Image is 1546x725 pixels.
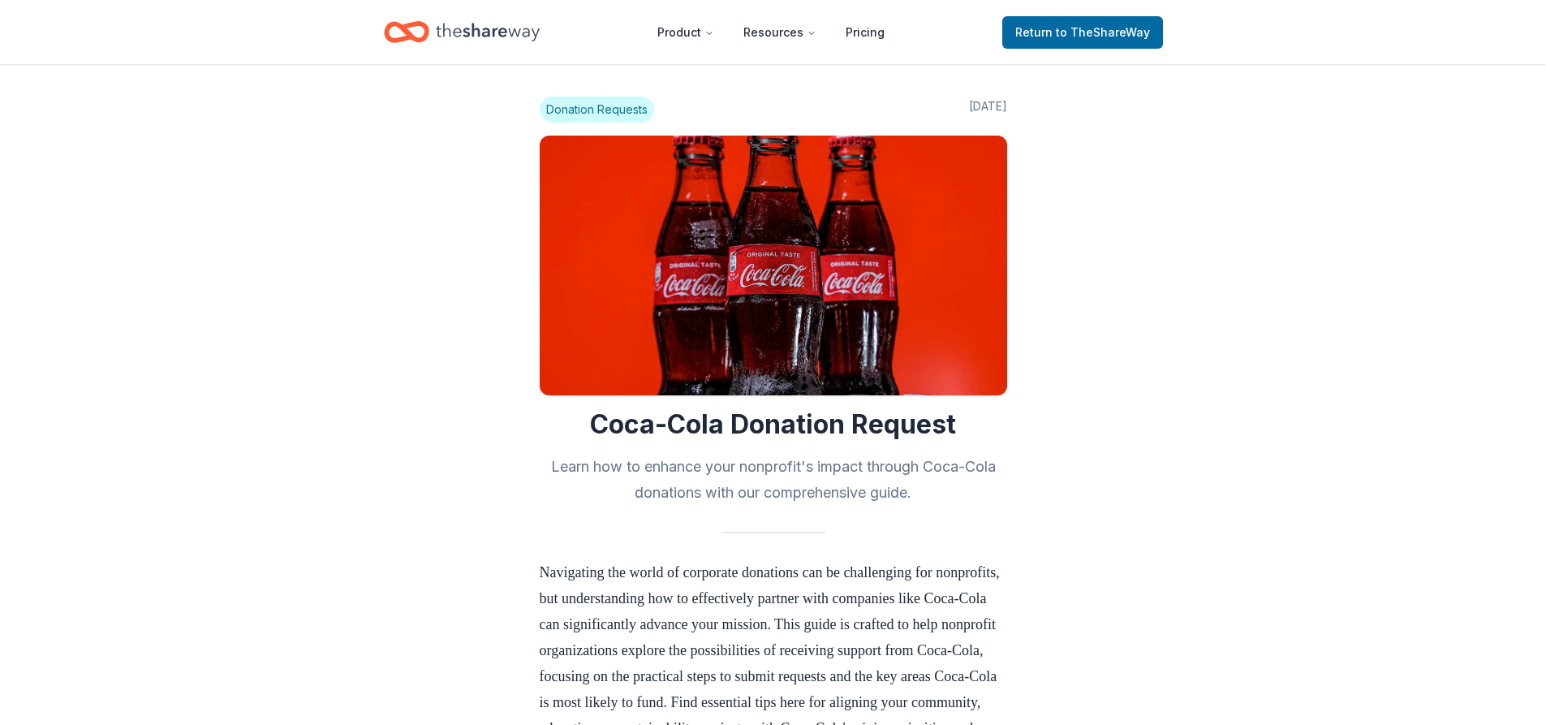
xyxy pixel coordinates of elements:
span: [DATE] [969,97,1007,123]
a: Returnto TheShareWay [1002,16,1163,49]
a: Home [384,13,540,51]
nav: Main [644,13,898,51]
h2: Learn how to enhance your nonprofit's impact through Coca-Cola donations with our comprehensive g... [540,454,1007,506]
button: Product [644,16,727,49]
span: to TheShareWay [1056,25,1150,39]
span: Return [1015,23,1150,42]
a: Pricing [833,16,898,49]
span: Donation Requests [540,97,654,123]
h1: Coca-Cola Donation Request [540,408,1007,441]
img: Image for Coca-Cola Donation Request [540,136,1007,395]
button: Resources [730,16,829,49]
